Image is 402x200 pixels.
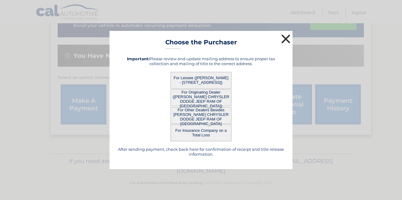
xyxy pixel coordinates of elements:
[170,89,232,106] button: For Originating Dealer ([PERSON_NAME] CHRYSLER DODGE JEEP RAM OF [GEOGRAPHIC_DATA])
[170,124,232,141] button: For Insurance Company on a Total Loss
[280,33,292,45] button: ×
[170,107,232,124] button: For Other Dealers Besides [PERSON_NAME] CHRYSLER DODGE JEEP RAM OF [GEOGRAPHIC_DATA]
[165,39,237,49] h3: Choose the Purchaser
[117,147,285,157] h5: After sending payment, check back here for confirmation of receipt and title release information.
[117,56,285,66] h5: Please review and update mailing address to ensure proper tax collection and mailing of title to ...
[127,56,149,61] strong: Important:
[170,72,232,89] button: For Lessee ([PERSON_NAME] - [STREET_ADDRESS])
